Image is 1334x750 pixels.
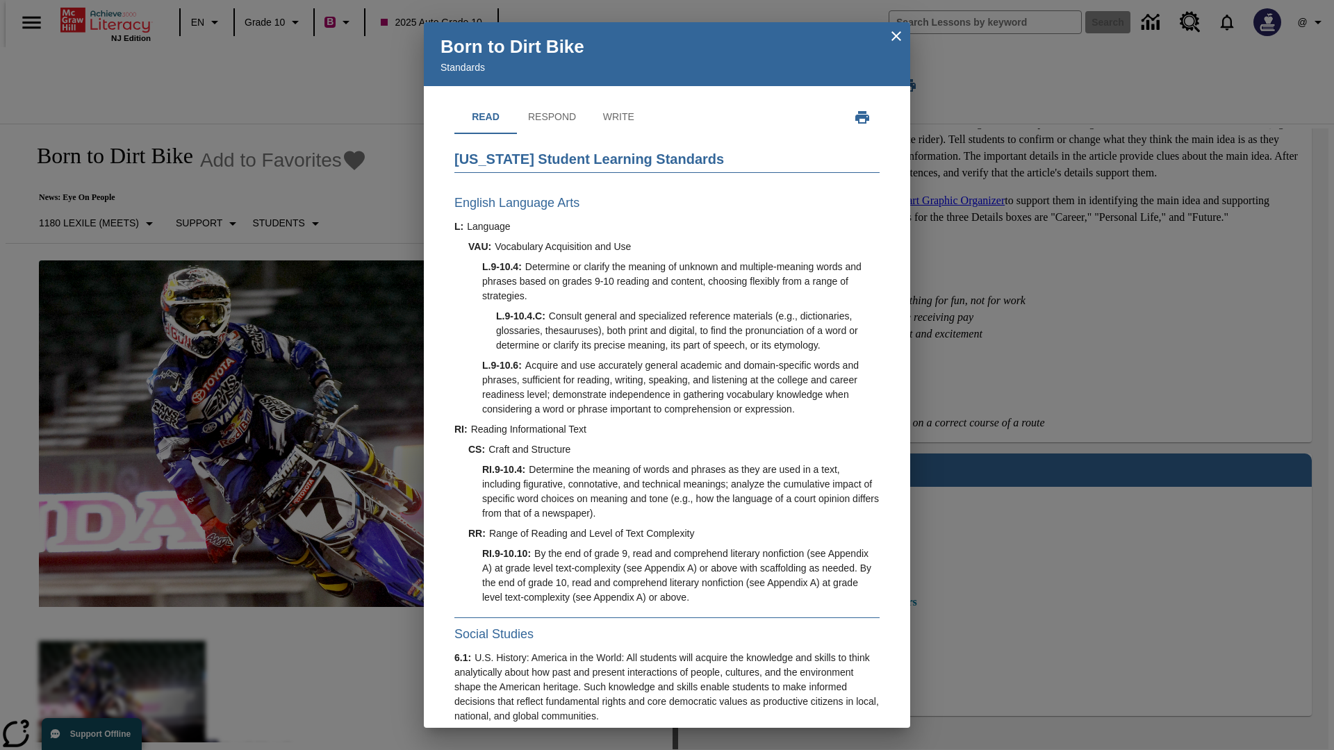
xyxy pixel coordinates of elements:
span: Consult general and specialized reference materials (e.g., dictionaries, glossaries, thesauruses)... [496,310,858,351]
button: Respond [517,101,587,134]
span: L.9-10.4 : [482,261,522,272]
span: RI : [454,424,468,435]
p: Born to Dirt Bike [440,33,894,60]
span: RI.9-10.4 : [482,464,525,475]
span: U.S. History: America in the World: All students will acquire the knowledge and skills to think a... [454,652,879,722]
div: Standards tab navigation [454,101,650,134]
p: Standards [440,60,894,75]
span: By the end of grade 9, read and comprehend literary nonfiction (see Appendix A) at grade level te... [482,548,871,603]
span: Vocabulary Acquisition and Use [495,241,631,252]
span: Determine or clarify the meaning of unknown and multiple-meaning words and phrases based on grade... [482,261,862,301]
span: CS : [468,444,485,455]
span: VAU : [468,241,491,252]
h3: English Language Arts [454,194,880,212]
div: Read [454,187,880,736]
span: L.9-10.6 : [482,360,522,371]
span: Reading Informational Text [471,424,586,435]
span: Craft and Structure [488,444,570,455]
span: Language [467,221,510,232]
h3: Social Studies [454,625,880,644]
span: Determine the meaning of words and phrases as they are used in a text, including figurative, conn... [482,464,879,519]
span: 6.1 : [454,652,471,663]
span: L : [454,221,463,232]
button: Read [454,101,517,134]
span: L.9-10.4.C : [496,310,545,322]
button: Print [845,100,880,135]
h2: [US_STATE] Student Learning Standards [454,149,880,173]
span: RI.9-10.10 : [482,548,531,559]
span: Range of Reading and Level of Text Complexity [489,528,694,539]
button: close [888,28,905,44]
button: Write [587,101,650,134]
span: Acquire and use accurately general academic and domain-specific words and phrases, sufficient for... [482,360,859,415]
span: RR : [468,528,486,539]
